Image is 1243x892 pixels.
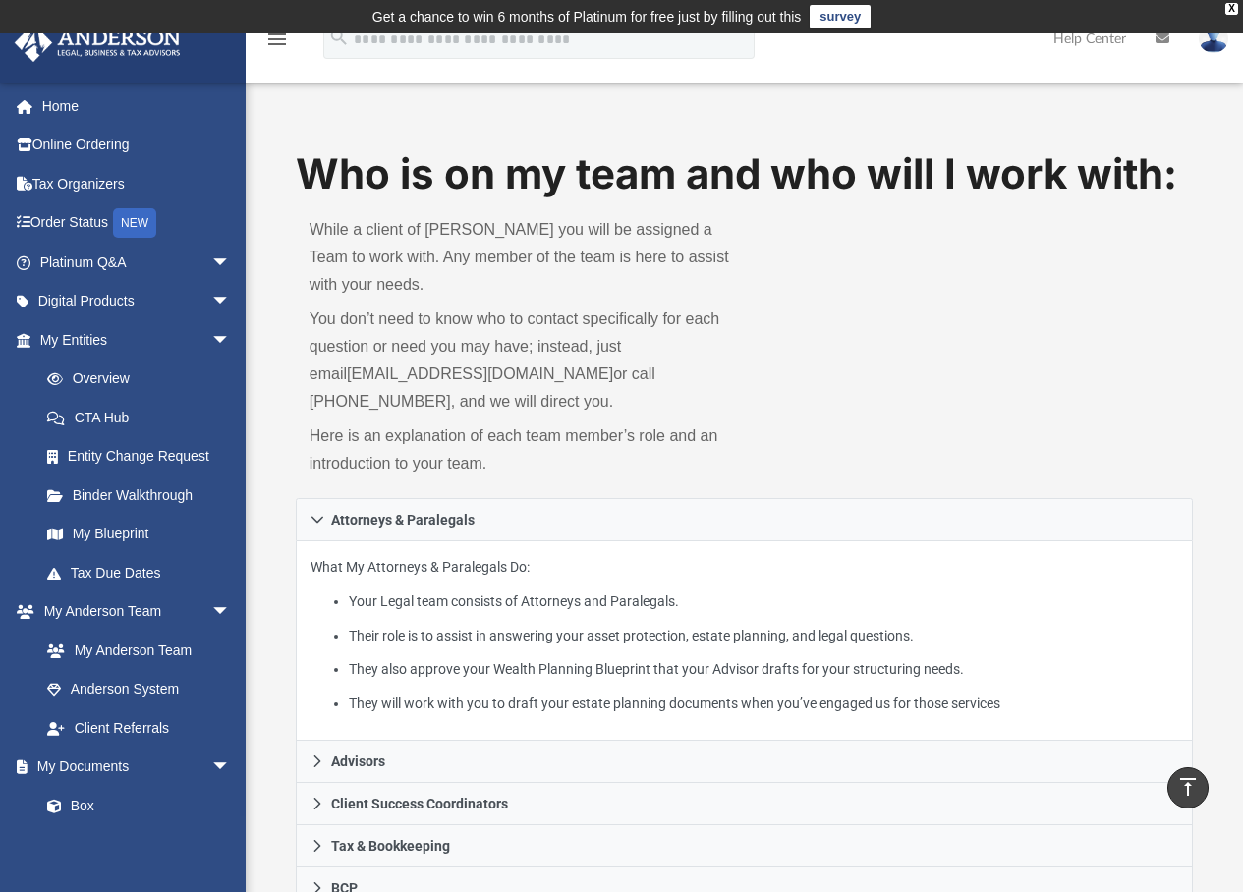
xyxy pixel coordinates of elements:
[331,754,385,768] span: Advisors
[311,555,1179,715] p: What My Attorneys & Paralegals Do:
[296,783,1194,825] a: Client Success Coordinators
[9,24,187,62] img: Anderson Advisors Platinum Portal
[28,825,251,864] a: Meeting Minutes
[1225,3,1238,15] div: close
[1199,25,1228,53] img: User Pic
[14,126,260,165] a: Online Ordering
[296,498,1194,541] a: Attorneys & Paralegals
[14,592,251,632] a: My Anderson Teamarrow_drop_down
[810,5,871,28] a: survey
[331,797,508,810] span: Client Success Coordinators
[349,589,1178,614] li: Your Legal team consists of Attorneys and Paralegals.
[28,708,251,748] a: Client Referrals
[296,741,1194,783] a: Advisors
[211,748,251,788] span: arrow_drop_down
[349,624,1178,648] li: Their role is to assist in answering your asset protection, estate planning, and legal questions.
[310,306,731,416] p: You don’t need to know who to contact specifically for each question or need you may have; instea...
[347,365,613,382] a: [EMAIL_ADDRESS][DOMAIN_NAME]
[349,657,1178,682] li: They also approve your Wealth Planning Blueprint that your Advisor drafts for your structuring ne...
[28,475,260,515] a: Binder Walkthrough
[331,513,475,527] span: Attorneys & Paralegals
[28,360,260,399] a: Overview
[14,320,260,360] a: My Entitiesarrow_drop_down
[328,27,350,48] i: search
[14,748,251,787] a: My Documentsarrow_drop_down
[211,282,251,322] span: arrow_drop_down
[296,145,1194,203] h1: Who is on my team and who will I work with:
[296,825,1194,867] a: Tax & Bookkeeping
[28,670,251,709] a: Anderson System
[14,282,260,321] a: Digital Productsarrow_drop_down
[211,592,251,633] span: arrow_drop_down
[310,422,731,477] p: Here is an explanation of each team member’s role and an introduction to your team.
[28,515,251,554] a: My Blueprint
[211,243,251,283] span: arrow_drop_down
[1176,775,1200,799] i: vertical_align_top
[14,203,260,244] a: Order StatusNEW
[14,164,260,203] a: Tax Organizers
[28,786,241,825] a: Box
[310,216,731,299] p: While a client of [PERSON_NAME] you will be assigned a Team to work with. Any member of the team ...
[28,437,260,476] a: Entity Change Request
[372,5,802,28] div: Get a chance to win 6 months of Platinum for free just by filling out this
[28,631,241,670] a: My Anderson Team
[211,320,251,361] span: arrow_drop_down
[14,86,260,126] a: Home
[113,208,156,238] div: NEW
[14,243,260,282] a: Platinum Q&Aarrow_drop_down
[331,839,450,853] span: Tax & Bookkeeping
[28,398,260,437] a: CTA Hub
[296,541,1194,741] div: Attorneys & Paralegals
[1167,767,1209,808] a: vertical_align_top
[28,553,260,592] a: Tax Due Dates
[265,37,289,51] a: menu
[349,692,1178,716] li: They will work with you to draft your estate planning documents when you’ve engaged us for those ...
[265,28,289,51] i: menu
